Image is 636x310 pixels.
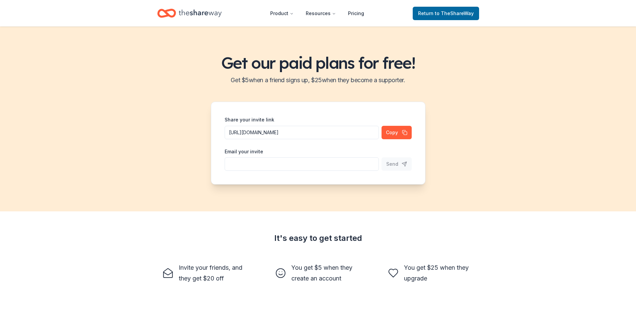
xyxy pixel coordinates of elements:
div: You get $5 when they create an account [291,262,361,284]
button: Product [265,7,299,20]
a: Returnto TheShareWay [413,7,479,20]
div: You get $25 when they upgrade [404,262,474,284]
button: Resources [300,7,341,20]
label: Share your invite link [225,116,274,123]
label: Email your invite [225,148,263,155]
span: to TheShareWay [435,10,474,16]
div: It's easy to get started [157,233,479,244]
nav: Main [265,5,369,21]
h1: Get our paid plans for free! [8,53,628,72]
a: Home [157,5,222,21]
h2: Get $ 5 when a friend signs up, $ 25 when they become a supporter. [8,75,628,86]
button: Copy [382,126,412,139]
div: Invite your friends, and they get $20 off [179,262,248,284]
a: Pricing [343,7,369,20]
span: Return [418,9,474,17]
